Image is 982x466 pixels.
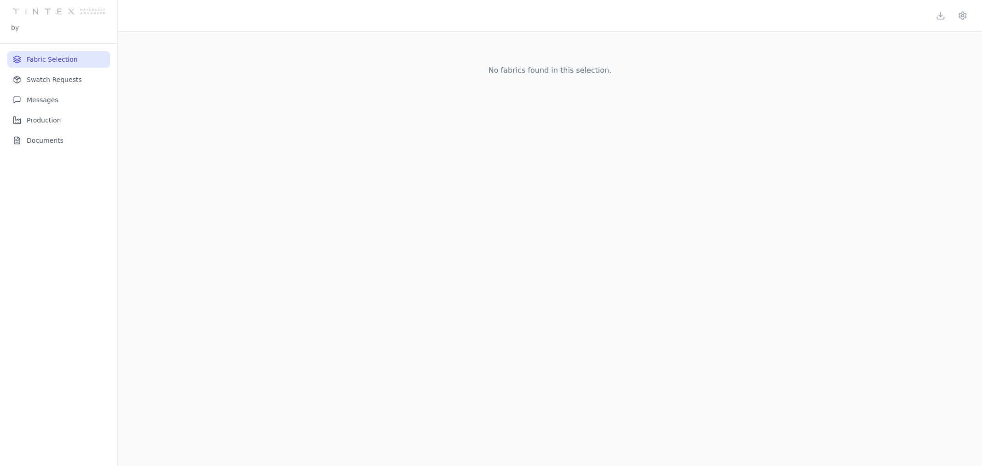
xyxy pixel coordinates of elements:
button: Production [7,112,110,128]
button: Fabric Selection [7,51,110,68]
button: Messages [7,92,110,108]
div: No fabrics found in this selection. [129,43,971,98]
button: Documents [7,132,110,149]
button: Swatch Requests [7,71,110,88]
p: by [11,23,19,32]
